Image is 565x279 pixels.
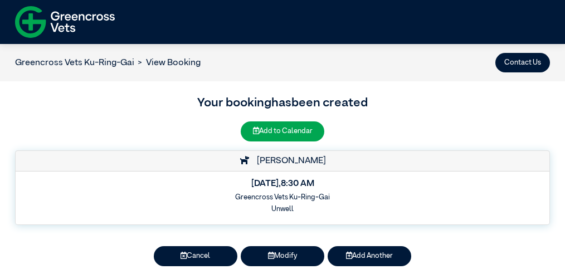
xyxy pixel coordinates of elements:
[241,246,324,266] button: Modify
[15,56,201,70] nav: breadcrumb
[23,193,542,202] h6: Greencross Vets Ku-Ring-Gai
[251,156,326,165] span: [PERSON_NAME]
[134,56,201,70] li: View Booking
[23,205,542,213] h6: Unwell
[15,58,134,67] a: Greencross Vets Ku-Ring-Gai
[241,121,324,141] button: Add to Calendar
[495,53,550,72] button: Contact Us
[15,3,115,41] img: f-logo
[328,246,411,266] button: Add Another
[23,179,542,189] h5: [DATE] , 8:30 AM
[154,246,237,266] button: Cancel
[15,94,550,113] h3: Your booking has been created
